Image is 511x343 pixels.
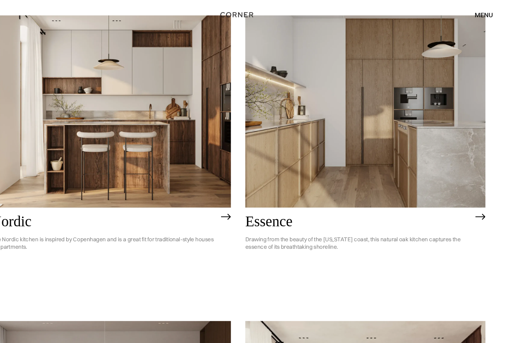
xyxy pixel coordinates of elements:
p: Drawing from the beauty of the [US_STATE] coast, this natural oak kitchen captures the essence of... [262,215,474,241]
div: menu [469,7,494,20]
p: The Nordic kitchen is inspired by Copenhagen and is a great fit for traditional-style houses or a... [24,215,236,241]
h2: Essence [262,200,474,215]
h2: Nordic [24,200,236,215]
a: home [230,9,281,19]
a: NordicThe Nordic kitchen is inspired by Copenhagen and is a great fit for traditional-style house... [24,15,249,287]
div: menu [477,11,494,17]
a: EssenceDrawing from the beauty of the [US_STATE] coast, this natural oak kitchen captures the ess... [262,15,487,287]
